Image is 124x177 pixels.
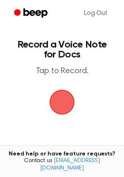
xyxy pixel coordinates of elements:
a: Log Out [76,3,116,23]
h1: Record a Voice Note for Docs [15,40,109,60]
a: Beep [8,5,55,22]
img: Beep Logo [50,90,74,115]
span: Contact us [5,158,119,172]
a: [EMAIL_ADDRESS][DOMAIN_NAME] [40,158,100,171]
p: Tap to Record. [15,66,109,77]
